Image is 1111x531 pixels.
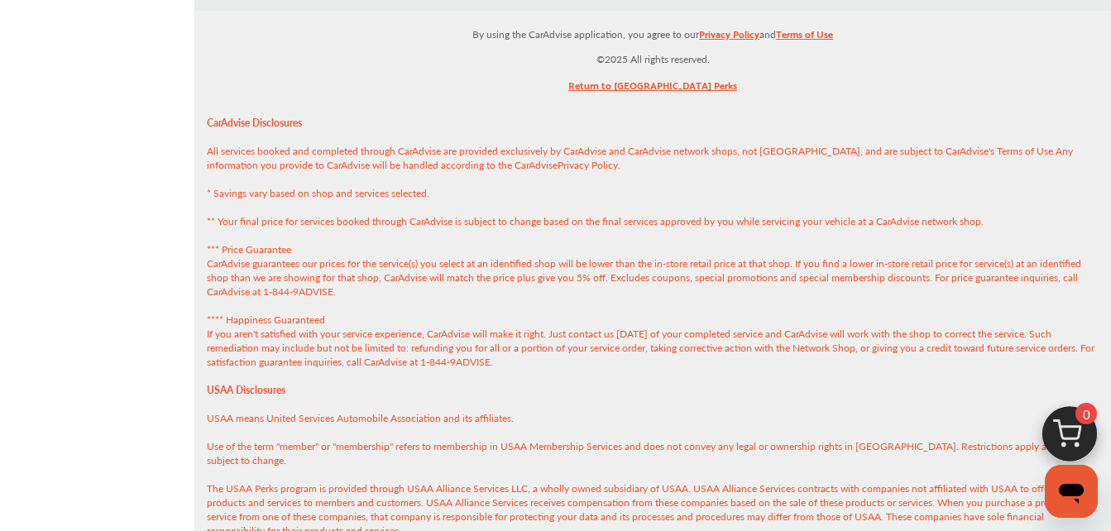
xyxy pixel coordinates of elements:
[699,25,759,50] a: Privacy Policy
[194,25,1111,42] p: By using the CarAdvise application, you agree to our and
[776,25,833,50] a: Terms of Use
[1045,465,1098,518] iframe: Button to launch messaging window, conversation in progress
[1030,399,1109,478] img: cart_icon.3d0951e8.svg
[207,116,302,130] strong: CarAdvise Disclosures
[558,158,618,180] a: Privacy Policy
[207,383,285,397] strong: USAA Disclosures
[1075,403,1097,424] span: 0
[997,144,1056,166] a: Terms of Use.
[568,76,737,102] a: Return to [GEOGRAPHIC_DATA] Perks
